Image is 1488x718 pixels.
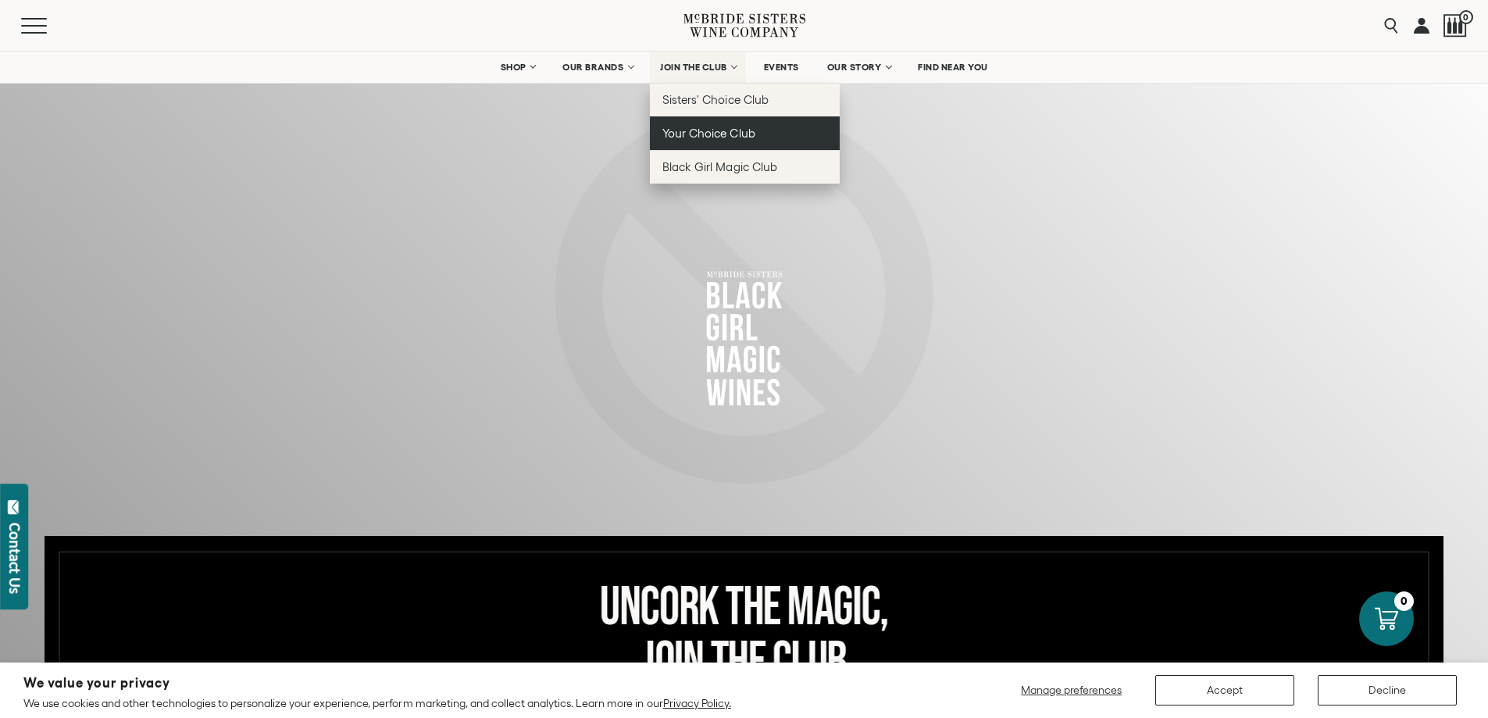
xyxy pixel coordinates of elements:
[650,83,840,116] a: Sisters' Choice Club
[1155,675,1294,705] button: Accept
[1318,675,1457,705] button: Decline
[490,52,544,83] a: SHOP
[773,630,847,695] span: CLUB
[662,93,768,106] span: Sisters' Choice Club
[650,116,840,150] a: Your Choice Club
[754,52,809,83] a: EVENTS
[662,127,755,140] span: Your Choice Club
[600,575,719,641] span: UNCORK
[641,630,703,695] span: JOIN
[787,575,888,641] span: MAGIC,
[918,62,988,73] span: FIND NEAR YOU
[552,52,642,83] a: OUR BRANDS
[650,150,840,184] a: Black Girl Magic Club
[500,62,526,73] span: SHOP
[764,62,799,73] span: EVENTS
[726,575,780,641] span: THE
[660,62,727,73] span: JOIN THE CLUB
[21,18,77,34] button: Mobile Menu Trigger
[7,523,23,594] div: Contact Us
[817,52,901,83] a: OUR STORY
[1459,10,1473,24] span: 0
[23,677,731,690] h2: We value your privacy
[1012,675,1132,705] button: Manage preferences
[710,630,765,695] span: THE
[1021,684,1122,696] span: Manage preferences
[562,62,623,73] span: OUR BRANDS
[1394,591,1414,611] div: 0
[663,697,731,709] a: Privacy Policy.
[908,52,998,83] a: FIND NEAR YOU
[827,62,882,73] span: OUR STORY
[662,160,776,173] span: Black Girl Magic Club
[650,52,746,83] a: JOIN THE CLUB
[23,696,731,710] p: We use cookies and other technologies to personalize your experience, perform marketing, and coll...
